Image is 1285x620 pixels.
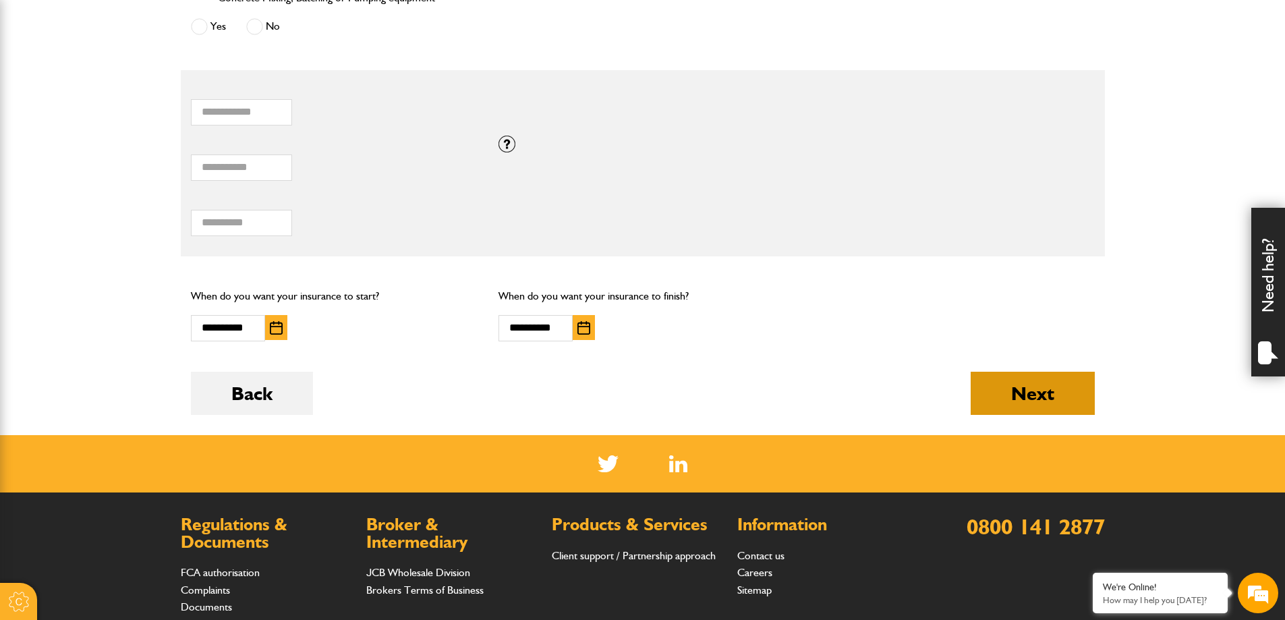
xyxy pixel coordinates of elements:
textarea: Type your message and hit 'Enter' [18,244,246,404]
a: Contact us [737,549,784,562]
a: FCA authorisation [181,566,260,579]
input: Enter your email address [18,165,246,194]
div: Chat with us now [70,76,227,93]
a: Complaints [181,584,230,596]
h2: Regulations & Documents [181,516,353,551]
div: Minimize live chat window [221,7,254,39]
img: Linked In [669,455,687,472]
p: When do you want your insurance to start? [191,287,479,305]
img: Twitter [598,455,619,472]
button: Next [971,372,1095,415]
a: Careers [737,566,772,579]
div: We're Online! [1103,582,1218,593]
div: Need help? [1251,208,1285,376]
a: 0800 141 2877 [967,513,1105,540]
button: Back [191,372,313,415]
a: Brokers Terms of Business [366,584,484,596]
h2: Products & Services [552,516,724,534]
h2: Information [737,516,909,534]
em: Start Chat [183,416,245,434]
p: How may I help you today? [1103,595,1218,605]
img: d_20077148190_company_1631870298795_20077148190 [23,75,57,94]
img: Choose date [577,321,590,335]
a: LinkedIn [669,455,687,472]
input: Enter your phone number [18,204,246,234]
a: Client support / Partnership approach [552,549,716,562]
img: Choose date [270,321,283,335]
h2: Broker & Intermediary [366,516,538,551]
label: No [246,18,280,35]
label: Yes [191,18,226,35]
input: Enter your last name [18,125,246,154]
a: JCB Wholesale Division [366,566,470,579]
p: When do you want your insurance to finish? [498,287,787,305]
a: Sitemap [737,584,772,596]
a: Documents [181,600,232,613]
